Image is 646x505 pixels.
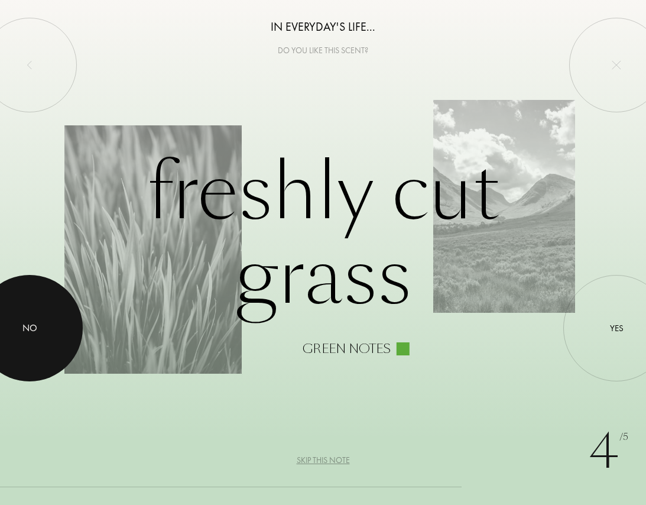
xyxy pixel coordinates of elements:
[297,454,350,467] div: Skip this note
[25,60,34,70] img: left_onboard.svg
[589,416,628,487] div: 4
[22,321,37,335] div: No
[64,150,581,355] div: Freshly cut grass
[610,322,624,335] div: Yes
[612,60,621,70] img: quit_onboard.svg
[303,342,391,355] div: Green notes
[619,430,628,444] span: /5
